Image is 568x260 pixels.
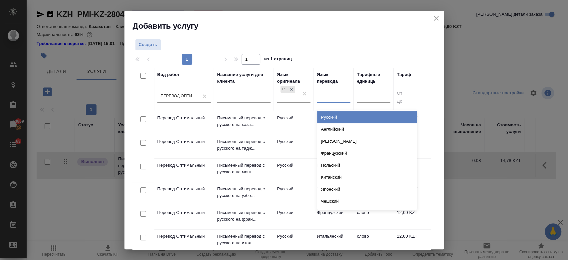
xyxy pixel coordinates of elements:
h2: Добавить услугу [133,21,444,31]
div: [PERSON_NAME] [317,135,417,147]
div: Русский [317,111,417,123]
td: Русский [274,135,314,158]
div: Язык оригинала [277,71,310,85]
input: До [397,98,430,106]
div: Тарифные единицы [357,71,390,85]
td: Узбекский [314,182,354,206]
td: 12,00 KZT [394,206,434,229]
p: Перевод Оптимальный [157,209,211,216]
td: Русский [274,182,314,206]
td: Русский [274,111,314,135]
span: Создать [139,41,157,49]
p: Перевод Оптимальный [157,233,211,240]
div: Тариф [397,71,411,78]
p: Перевод Оптимальный [157,115,211,121]
p: Перевод Оптимальный [157,162,211,169]
div: Сербский [317,207,417,219]
input: От [397,90,430,98]
td: слово [354,230,394,253]
div: Английский [317,123,417,135]
div: Русский [280,85,296,94]
div: Перевод Оптимальный [161,93,199,99]
p: Письменный перевод с русского на тадж... [217,138,271,152]
div: Вид работ [157,71,180,78]
td: слово [354,206,394,229]
span: из 1 страниц [264,55,292,65]
p: Письменный перевод с русского на итал... [217,233,271,246]
td: Русский [274,159,314,182]
div: Язык перевода [317,71,350,85]
div: Французский [317,147,417,159]
td: Русский [274,206,314,229]
p: Перевод Оптимальный [157,186,211,192]
td: Монгольский [314,159,354,182]
button: close [431,13,441,23]
div: Название услуги для клиента [217,71,271,85]
td: Французский [314,206,354,229]
td: Казахский [314,111,354,135]
td: Таджикский [314,135,354,158]
button: Создать [135,39,161,51]
div: Чешский [317,195,417,207]
p: Письменный перевод с русского на монг... [217,162,271,175]
td: Итальянский [314,230,354,253]
div: Русский [281,86,288,93]
p: Письменный перевод с русского на узбе... [217,186,271,199]
p: Перевод Оптимальный [157,138,211,145]
div: Польский [317,159,417,171]
p: Письменный перевод с русского на каза... [217,115,271,128]
div: Китайский [317,171,417,183]
div: Японский [317,183,417,195]
td: 12,00 KZT [394,230,434,253]
p: Письменный перевод с русского на фран... [217,209,271,223]
td: Русский [274,230,314,253]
